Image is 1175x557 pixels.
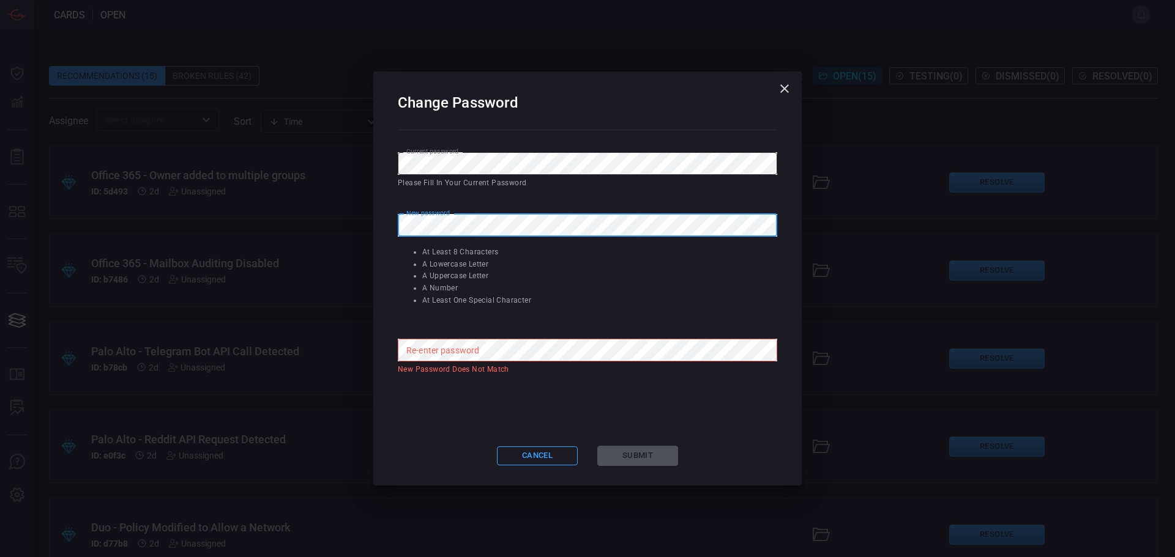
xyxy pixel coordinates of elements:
[422,282,769,295] li: A number
[422,270,769,282] li: A uppercase letter
[398,364,769,376] p: New password does not match
[406,208,450,218] label: New password
[398,177,769,190] p: Please fill in your current password
[422,295,769,307] li: At least one special character
[406,147,459,156] label: Current password
[398,91,777,130] h2: Change Password
[497,446,578,465] button: Cancel
[422,246,769,259] li: At least 8 characters
[422,259,769,271] li: A lowercase letter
